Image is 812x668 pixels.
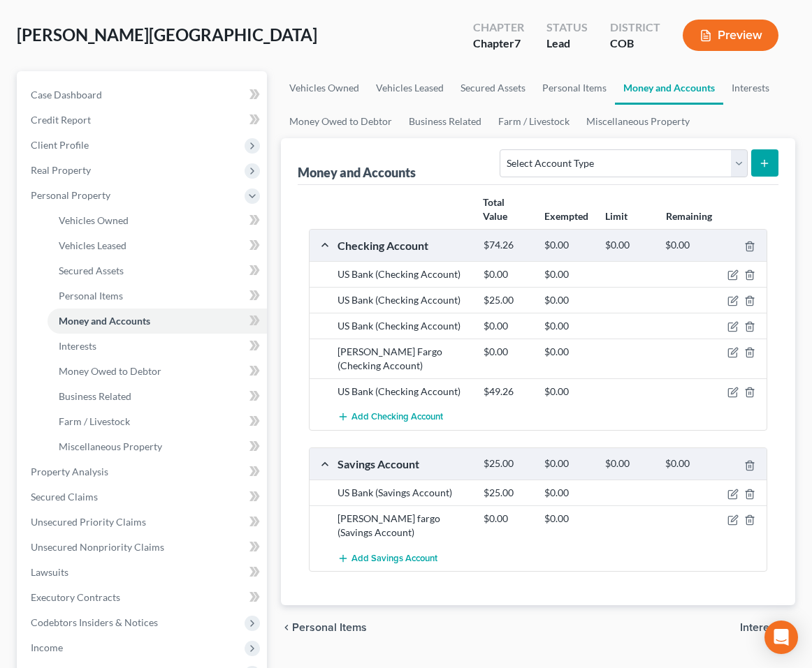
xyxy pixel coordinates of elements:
a: Farm / Livestock [490,105,578,138]
a: Money and Accounts [48,309,267,334]
span: Personal Items [292,622,367,633]
div: US Bank (Checking Account) [331,293,477,307]
div: COB [610,36,660,52]
div: $0.00 [537,293,598,307]
a: Secured Assets [48,258,267,283]
a: Business Related [48,384,267,409]
div: US Bank (Checking Account) [331,385,477,399]
strong: Limit [605,210,628,222]
span: Unsecured Priority Claims [31,516,146,528]
div: $0.00 [537,319,598,333]
a: Money Owed to Debtor [281,105,400,138]
a: Unsecured Priority Claims [20,510,267,535]
a: Interests [723,71,778,105]
div: Open Intercom Messenger [764,621,798,654]
div: Savings Account [331,457,477,471]
span: Vehicles Leased [59,239,126,251]
div: $25.00 [477,457,537,470]
a: Executory Contracts [20,585,267,610]
a: Money Owed to Debtor [48,359,267,384]
a: Unsecured Nonpriority Claims [20,535,267,560]
div: $25.00 [477,486,537,500]
div: $0.00 [477,512,537,526]
div: $0.00 [537,239,598,252]
button: Add Checking Account [338,404,443,430]
a: Money and Accounts [615,71,723,105]
span: Interests [740,622,784,633]
div: [PERSON_NAME] Fargo (Checking Account) [331,345,477,373]
span: Personal Property [31,189,110,201]
div: Status [546,20,588,36]
span: Secured Assets [59,265,124,276]
strong: Exempted [544,210,588,222]
a: Personal Items [48,283,267,309]
button: chevron_left Personal Items [281,622,367,633]
div: $25.00 [477,293,537,307]
span: [PERSON_NAME][GEOGRAPHIC_DATA] [17,24,317,45]
a: Vehicles Leased [368,71,452,105]
a: Vehicles Owned [48,208,267,233]
span: Personal Items [59,290,123,302]
span: Income [31,641,63,653]
div: $0.00 [477,267,537,281]
button: Interests chevron_right [740,622,795,633]
div: $74.26 [477,239,537,252]
span: Add Checking Account [351,412,443,423]
div: $0.00 [477,319,537,333]
a: Lawsuits [20,560,267,585]
strong: Total Value [483,196,507,222]
a: Credit Report [20,107,267,133]
div: Chapter [473,20,524,36]
span: Money Owed to Debtor [59,365,161,377]
i: chevron_left [281,622,292,633]
span: Unsecured Nonpriority Claims [31,541,164,553]
div: US Bank (Checking Account) [331,319,477,333]
div: $0.00 [658,457,719,470]
a: Property Analysis [20,459,267,484]
div: US Bank (Savings Account) [331,486,477,500]
div: Chapter [473,36,524,52]
span: Vehicles Owned [59,214,129,226]
a: Secured Claims [20,484,267,510]
span: Add Savings Account [351,553,437,564]
span: Credit Report [31,114,91,126]
span: Real Property [31,164,91,176]
button: Preview [683,20,778,51]
div: $0.00 [537,345,598,359]
span: Farm / Livestock [59,415,130,427]
a: Secured Assets [452,71,534,105]
a: Case Dashboard [20,82,267,107]
a: Business Related [400,105,490,138]
div: [PERSON_NAME] fargo (Savings Account) [331,512,477,540]
a: Interests [48,334,267,359]
div: US Bank (Checking Account) [331,267,477,281]
span: Lawsuits [31,566,68,578]
div: $0.00 [658,239,719,252]
div: Checking Account [331,238,477,253]
span: Miscellaneous Property [59,440,162,452]
span: Business Related [59,390,131,402]
a: Miscellaneous Property [578,105,698,138]
div: $0.00 [598,239,659,252]
span: Case Dashboard [31,89,102,101]
span: Codebtors Insiders & Notices [31,616,158,628]
strong: Remaining [666,210,712,222]
a: Vehicles Leased [48,233,267,258]
div: $0.00 [537,512,598,526]
span: 7 [514,36,521,50]
div: $0.00 [537,457,598,470]
span: Client Profile [31,139,89,151]
div: $0.00 [477,345,537,359]
button: Add Savings Account [338,545,437,571]
span: Secured Claims [31,491,98,503]
div: $0.00 [598,457,659,470]
div: District [610,20,660,36]
span: Property Analysis [31,466,108,477]
a: Personal Items [534,71,615,105]
div: $0.00 [537,385,598,399]
a: Farm / Livestock [48,409,267,434]
div: $0.00 [537,267,598,281]
span: Money and Accounts [59,315,150,327]
div: $49.26 [477,385,537,399]
a: Vehicles Owned [281,71,368,105]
